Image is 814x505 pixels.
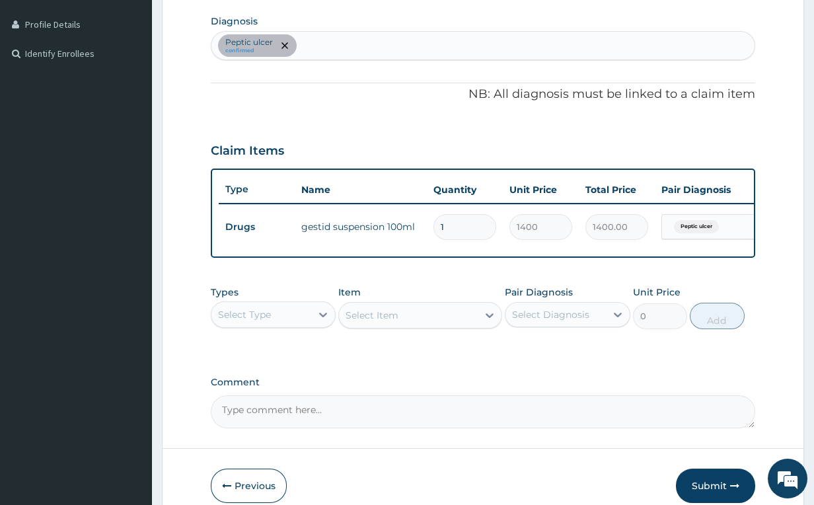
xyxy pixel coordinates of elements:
label: Unit Price [633,286,681,299]
label: Diagnosis [211,15,258,28]
textarea: Type your message and hit 'Enter' [7,361,252,407]
span: Peptic ulcer [674,220,719,233]
td: gestid suspension 100ml [295,214,427,240]
button: Previous [211,469,287,503]
p: Peptic ulcer [225,37,273,48]
img: d_794563401_company_1708531726252_794563401 [24,66,54,99]
span: We're online! [77,167,182,300]
small: confirmed [225,48,273,54]
label: Types [211,287,239,298]
th: Name [295,176,427,203]
label: Pair Diagnosis [505,286,573,299]
th: Pair Diagnosis [655,176,800,203]
div: Chat with us now [69,74,222,91]
label: Comment [211,377,756,388]
button: Add [690,303,744,329]
label: Item [338,286,361,299]
th: Unit Price [503,176,579,203]
p: NB: All diagnosis must be linked to a claim item [211,86,756,103]
td: Drugs [219,215,295,239]
div: Select Diagnosis [512,308,589,321]
div: Select Type [218,308,271,321]
th: Total Price [579,176,655,203]
button: Submit [676,469,755,503]
div: Minimize live chat window [217,7,248,38]
h3: Claim Items [211,144,284,159]
span: remove selection option [279,40,291,52]
th: Type [219,177,295,202]
th: Quantity [427,176,503,203]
